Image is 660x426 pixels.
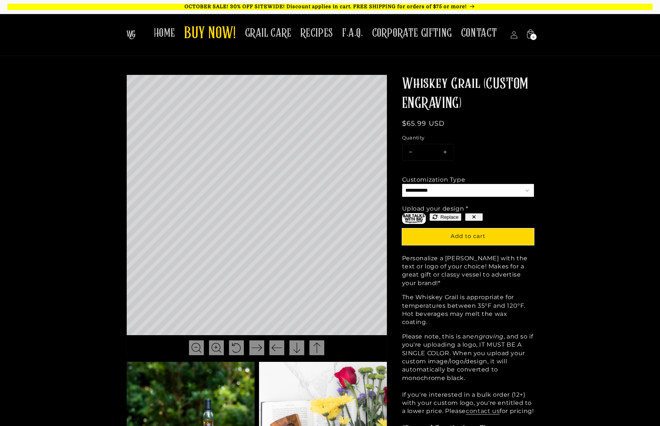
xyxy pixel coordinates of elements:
[402,119,445,128] span: $65.99 USD
[7,4,653,10] p: OCTOBER SALE! 30% OFF SITEWIDE! Discount applies in cart. FREE SHIPPING for orders of $75 or more!
[301,26,333,40] span: RECIPES
[184,24,236,44] span: BUY NOW!
[402,176,465,184] div: Customization Type
[342,26,363,40] span: F.A.Q.
[231,343,242,353] img: svg%3E
[461,26,497,40] span: CONTACT
[402,134,534,142] label: Quantity
[457,22,502,45] a: CONTACT
[451,232,485,240] span: Add to cart
[241,22,296,45] a: GRAIL CARE
[191,343,202,353] img: svg%3E
[372,26,452,40] span: CORPORATE GIFTING
[402,205,468,213] div: Upload your design
[154,26,175,40] span: HOME
[312,343,322,353] img: svg%3E
[466,407,500,415] a: contact us
[402,294,526,326] span: The Whiskey Grail is appropriate for temperatures between 35°F and 120°F. Hot beverages may melt ...
[211,343,222,353] img: svg%3E
[470,333,503,340] em: engraving
[532,34,535,40] span: 4
[272,343,282,353] img: svg%3E
[368,22,457,45] a: CORPORATE GIFTING
[338,22,368,45] a: F.A.Q.
[402,75,534,113] h1: Whiskey Grail (CUSTOM ENGRAVING)
[402,254,534,288] p: Personalize a [PERSON_NAME] with the text or logo of your choice! Makes for a great gift or class...
[430,213,462,221] button: Replace
[245,26,292,40] span: GRAIL CARE
[126,30,136,39] img: The Whiskey Grail
[149,22,180,45] a: HOME
[296,22,338,45] a: RECIPES
[402,213,426,224] img: j8+fMxcpz8COultGbNmvi64oorwsaNGwmQMRv1UCsEIAABCCxzAhjCy1zBNA8CEIAABCAAAQhAYDyByeZXx5fJUQhAAAIQgAA...
[180,19,241,49] a: BUY NOW!
[402,228,534,245] button: Add to cart
[252,343,262,353] img: svg%3E
[292,343,302,353] img: svg%3E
